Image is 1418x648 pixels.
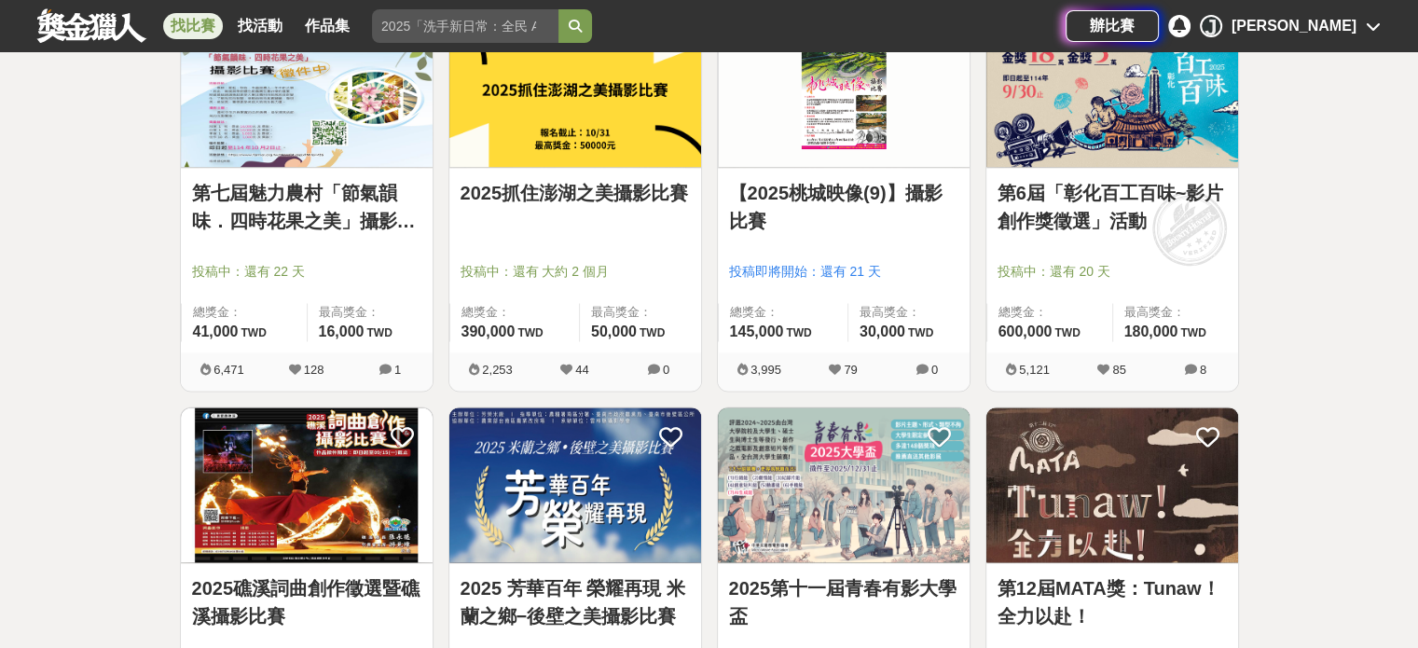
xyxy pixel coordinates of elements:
a: Cover Image [181,407,433,564]
span: TWD [908,326,933,339]
span: 0 [663,363,669,377]
img: Cover Image [449,11,701,167]
span: TWD [517,326,543,339]
span: 79 [844,363,857,377]
span: 128 [304,363,324,377]
img: Cover Image [986,11,1238,167]
span: 最高獎金： [1124,303,1227,322]
span: 總獎金： [193,303,296,322]
img: Cover Image [449,407,701,563]
span: 2,253 [482,363,513,377]
span: 0 [931,363,938,377]
span: 600,000 [998,324,1053,339]
div: J [1200,15,1222,37]
a: 2025礁溪詞曲創作徵選暨礁溪攝影比賽 [192,574,421,630]
a: 2025第十一屆青春有影大學盃 [729,574,958,630]
span: 投稿中：還有 20 天 [998,262,1227,282]
span: 6,471 [213,363,244,377]
img: Cover Image [986,407,1238,563]
a: Cover Image [718,407,970,564]
img: Cover Image [718,11,970,167]
span: TWD [640,326,665,339]
img: Cover Image [181,11,433,167]
span: 41,000 [193,324,239,339]
a: 第6屆「彰化百工百味~影片創作獎徵選」活動 [998,179,1227,235]
a: 第12屆MATA獎：Tunaw！全力以赴！ [998,574,1227,630]
span: 最高獎金： [860,303,958,322]
span: 投稿中：還有 大約 2 個月 [461,262,690,282]
span: 總獎金： [998,303,1101,322]
span: TWD [1054,326,1080,339]
span: 5,121 [1019,363,1050,377]
span: 44 [575,363,588,377]
a: 【2025桃城映像(9)】攝影比賽 [729,179,958,235]
span: 16,000 [319,324,365,339]
a: 第七屆魅力農村「節氣韻味．四時花果之美」攝影比賽 [192,179,421,235]
span: TWD [366,326,392,339]
span: 390,000 [461,324,516,339]
a: 找活動 [230,13,290,39]
span: 30,000 [860,324,905,339]
a: Cover Image [449,11,701,168]
span: 85 [1112,363,1125,377]
span: 1 [394,363,401,377]
a: Cover Image [181,11,433,168]
a: Cover Image [986,407,1238,564]
a: Cover Image [718,11,970,168]
span: 投稿即將開始：還有 21 天 [729,262,958,282]
span: TWD [786,326,811,339]
a: 辦比賽 [1066,10,1159,42]
span: 50,000 [591,324,637,339]
div: [PERSON_NAME] [1232,15,1356,37]
img: Cover Image [181,407,433,563]
span: 8 [1200,363,1206,377]
span: 最高獎金： [319,303,421,322]
span: 145,000 [730,324,784,339]
a: Cover Image [449,407,701,564]
span: 3,995 [750,363,781,377]
span: TWD [1180,326,1205,339]
span: TWD [241,326,266,339]
span: 投稿中：還有 22 天 [192,262,421,282]
a: 作品集 [297,13,357,39]
a: 找比賽 [163,13,223,39]
img: Cover Image [718,407,970,563]
input: 2025「洗手新日常：全民 ALL IN」洗手歌全台徵選 [372,9,558,43]
span: 總獎金： [730,303,836,322]
a: 2025 芳華百年 榮耀再現 米蘭之鄉−後壁之美攝影比賽 [461,574,690,630]
a: Cover Image [986,11,1238,168]
span: 最高獎金： [591,303,690,322]
span: 180,000 [1124,324,1178,339]
span: 總獎金： [461,303,568,322]
a: 2025抓住澎湖之美攝影比賽 [461,179,690,207]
